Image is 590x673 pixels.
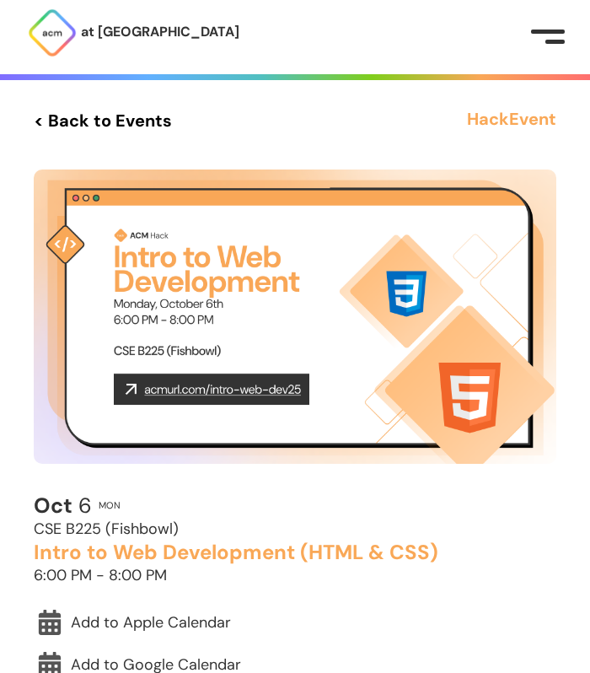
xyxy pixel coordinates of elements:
[34,521,179,538] h2: CSE B225 (Fishbowl)
[467,105,556,136] h3: Hack Event
[34,494,92,518] h2: 6
[27,8,239,58] a: at [GEOGRAPHIC_DATA]
[99,500,121,510] h2: Mon
[34,170,556,464] img: Event Cover Photo
[34,603,556,642] a: Add to Apple Calendar
[34,492,72,520] b: Oct
[81,21,239,43] p: at [GEOGRAPHIC_DATA]
[27,8,78,58] img: ACM Logo
[34,568,167,584] h2: 6:00 PM - 8:00 PM
[34,105,172,136] a: < Back to Events
[34,541,438,563] h2: Intro to Web Development (HTML & CSS)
